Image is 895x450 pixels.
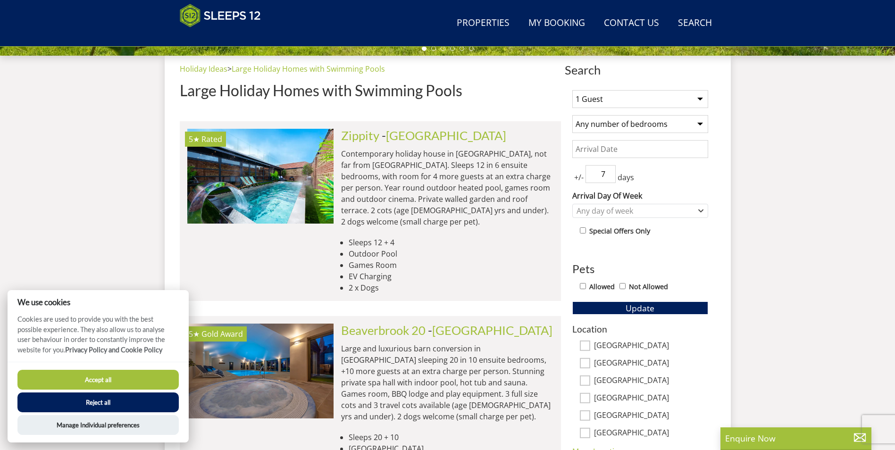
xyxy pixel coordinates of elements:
[428,323,552,337] span: -
[594,411,708,421] label: [GEOGRAPHIC_DATA]
[349,237,553,248] li: Sleeps 12 + 4
[674,13,716,34] a: Search
[201,134,222,144] span: Rated
[432,323,552,337] a: [GEOGRAPHIC_DATA]
[565,63,716,76] span: Search
[341,323,426,337] a: Beaverbrook 20
[349,432,553,443] li: Sleeps 20 + 10
[17,370,179,390] button: Accept all
[189,329,200,339] span: Beaverbrook 20 has a 5 star rating under the Quality in Tourism Scheme
[382,128,506,142] span: -
[349,259,553,271] li: Games Room
[180,82,561,99] h1: Large Holiday Homes with Swimming Pools
[626,302,654,314] span: Update
[8,298,189,307] h2: We use cookies
[201,329,243,339] span: Beaverbrook 20 has been awarded a Gold Award by Visit England
[574,206,696,216] div: Any day of week
[589,282,615,292] label: Allowed
[725,432,867,444] p: Enquire Now
[589,226,650,236] label: Special Offers Only
[572,301,708,315] button: Update
[594,428,708,439] label: [GEOGRAPHIC_DATA]
[227,64,232,74] span: >
[453,13,513,34] a: Properties
[341,343,553,422] p: Large and luxurious barn conversion in [GEOGRAPHIC_DATA] sleeping 20 in 10 ensuite bedrooms, +10 ...
[572,204,708,218] div: Combobox
[616,172,636,183] span: days
[594,358,708,369] label: [GEOGRAPHIC_DATA]
[572,263,708,275] h3: Pets
[17,392,179,412] button: Reject all
[17,415,179,435] button: Manage Individual preferences
[594,341,708,351] label: [GEOGRAPHIC_DATA]
[187,324,334,418] img: open-uri20231109-24-i3m3zx.original.
[180,64,227,74] a: Holiday Ideas
[65,346,162,354] a: Privacy Policy and Cookie Policy
[187,129,334,223] a: 5★ Rated
[349,271,553,282] li: EV Charging
[594,393,708,404] label: [GEOGRAPHIC_DATA]
[629,282,668,292] label: Not Allowed
[572,324,708,334] h3: Location
[349,248,553,259] li: Outdoor Pool
[594,376,708,386] label: [GEOGRAPHIC_DATA]
[189,134,200,144] span: Zippity has a 5 star rating under the Quality in Tourism Scheme
[386,128,506,142] a: [GEOGRAPHIC_DATA]
[572,140,708,158] input: Arrival Date
[572,190,708,201] label: Arrival Day Of Week
[180,4,261,27] img: Sleeps 12
[187,324,334,418] a: 5★ Gold Award
[600,13,663,34] a: Contact Us
[232,64,385,74] a: Large Holiday Homes with Swimming Pools
[349,282,553,293] li: 2 x Dogs
[341,128,379,142] a: Zippity
[341,148,553,227] p: Contemporary holiday house in [GEOGRAPHIC_DATA], not far from [GEOGRAPHIC_DATA]. Sleeps 12 in 6 e...
[572,172,586,183] span: +/-
[8,314,189,362] p: Cookies are used to provide you with the best possible experience. They also allow us to analyse ...
[187,129,334,223] img: zippity-holiday-home-wiltshire-sleeps-12-hot-tub.original.jpg
[525,13,589,34] a: My Booking
[175,33,274,41] iframe: Customer reviews powered by Trustpilot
